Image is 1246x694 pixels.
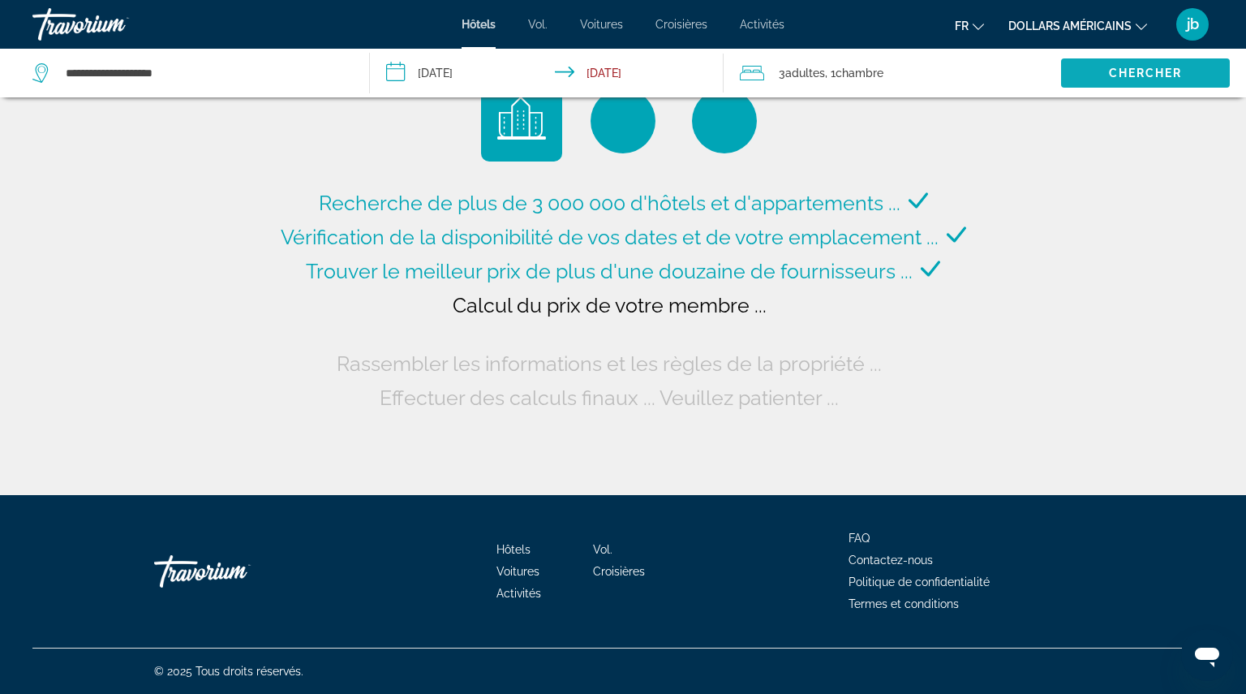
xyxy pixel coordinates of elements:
[154,547,316,596] a: Travorium
[825,62,883,84] span: , 1
[496,587,541,600] a: Activités
[319,191,900,215] span: Recherche de plus de 3 000 000 d'hôtels et d'appartements ...
[337,351,882,376] span: Rassembler les informations et les règles de la propriété ...
[380,386,839,410] span: Effectuer des calculs finaux ... Veuillez patienter ...
[1109,67,1183,80] span: Chercher
[1008,14,1147,37] button: Changer de devise
[496,565,539,578] a: Voitures
[496,543,531,556] a: Hôtels
[32,3,195,45] a: Travorium
[528,18,548,31] a: Vol.
[955,19,969,32] font: fr
[154,665,303,678] font: © 2025 Tous droits réservés.
[593,543,612,556] a: Vol.
[453,293,767,317] span: Calcul du prix de votre membre ...
[779,62,825,84] span: 3
[1008,19,1132,32] font: dollars américains
[1061,58,1230,88] button: Chercher
[955,14,984,37] button: Changer de langue
[281,225,939,249] span: Vérification de la disponibilité de vos dates et de votre emplacement ...
[836,67,883,80] span: Chambre
[593,565,645,578] a: Croisières
[370,49,724,97] button: Check-in date: Sep 6, 2025 Check-out date: Sep 7, 2025
[306,259,913,283] span: Trouver le meilleur prix de plus d'une douzaine de fournisseurs ...
[580,18,623,31] a: Voitures
[849,597,959,610] a: Termes et conditions
[849,532,870,545] a: FAQ
[1187,15,1199,32] font: jb
[462,18,496,31] a: Hôtels
[849,554,933,567] a: Contactez-nous
[740,18,784,31] a: Activités
[1181,629,1233,681] iframe: Bouton de lancement de la fenêtre de messagerie
[1171,7,1214,41] button: Menu utilisateur
[785,67,825,80] span: Adultes
[655,18,707,31] a: Croisières
[849,575,990,588] a: Politique de confidentialité
[724,49,1061,97] button: Travelers: 3 adults, 0 children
